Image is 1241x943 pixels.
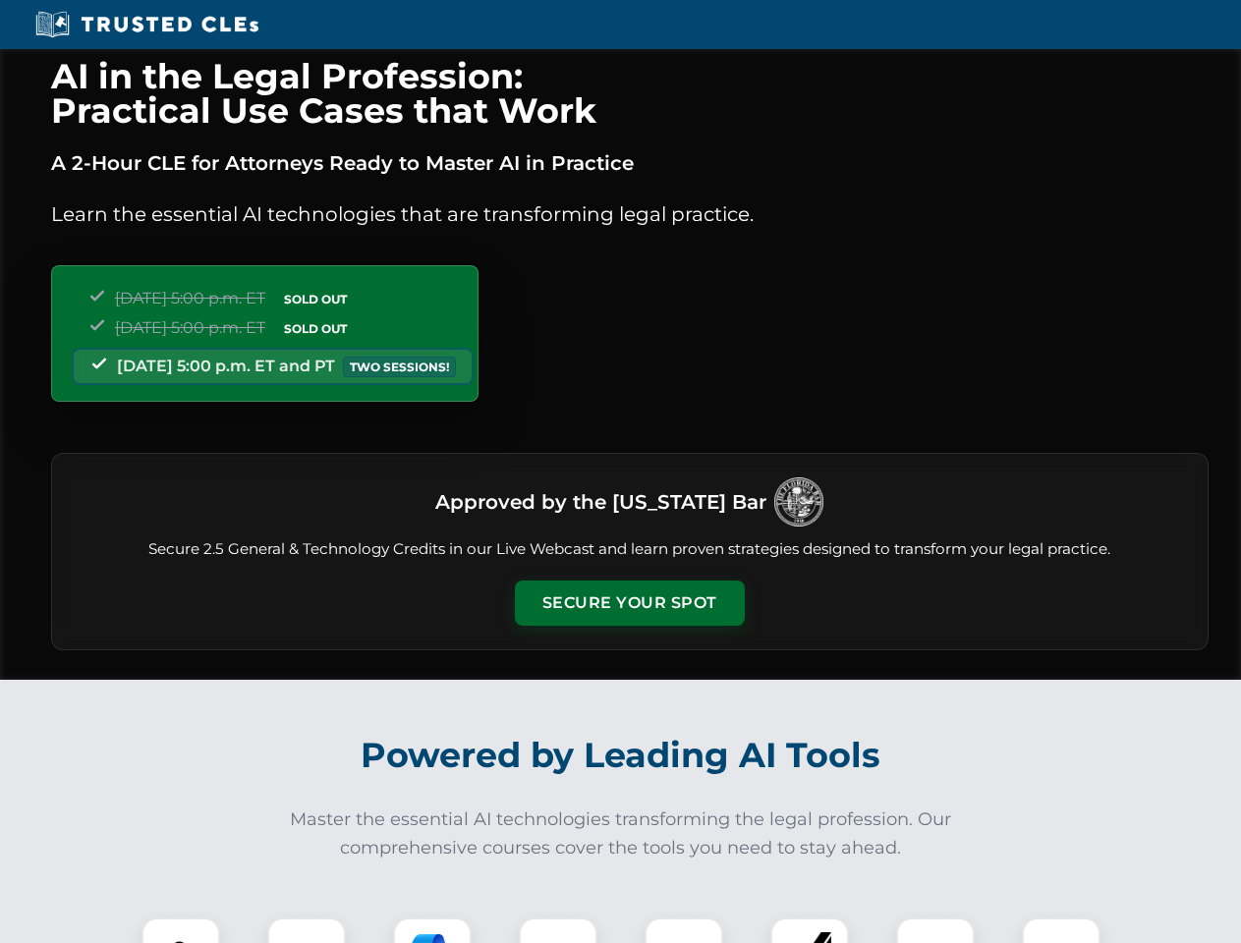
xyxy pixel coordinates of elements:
p: Master the essential AI technologies transforming the legal profession. Our comprehensive courses... [277,805,965,862]
span: [DATE] 5:00 p.m. ET [115,318,265,337]
h2: Powered by Leading AI Tools [77,721,1165,790]
button: Secure Your Spot [515,581,745,626]
span: SOLD OUT [277,318,354,339]
span: SOLD OUT [277,289,354,309]
p: Secure 2.5 General & Technology Credits in our Live Webcast and learn proven strategies designed ... [76,538,1184,561]
p: Learn the essential AI technologies that are transforming legal practice. [51,198,1209,230]
img: Logo [774,477,823,527]
h1: AI in the Legal Profession: Practical Use Cases that Work [51,59,1209,128]
p: A 2-Hour CLE for Attorneys Ready to Master AI in Practice [51,147,1209,179]
span: [DATE] 5:00 p.m. ET [115,289,265,307]
h3: Approved by the [US_STATE] Bar [435,484,766,520]
img: Trusted CLEs [29,10,264,39]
